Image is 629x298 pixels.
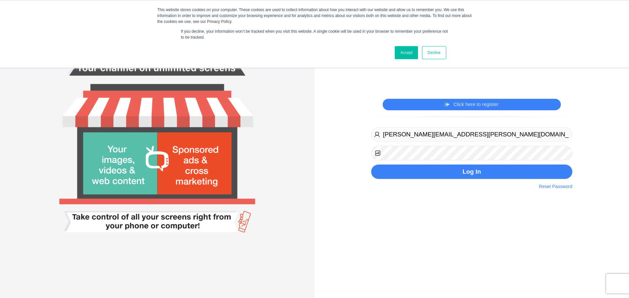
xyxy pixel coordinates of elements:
a: Accept [395,46,418,59]
iframe: Chat Widget [596,267,629,298]
a: Reset Password [539,183,572,190]
input: Username [371,127,572,142]
button: Log In [371,165,572,179]
a: Click here to register [445,101,498,108]
img: Smart tv login [37,15,278,283]
p: If you decline, your information won’t be tracked when you visit this website. A single cookie wi... [181,28,448,40]
a: Decline [422,46,446,59]
div: This website stores cookies on your computer. These cookies are used to collect information about... [157,7,472,25]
